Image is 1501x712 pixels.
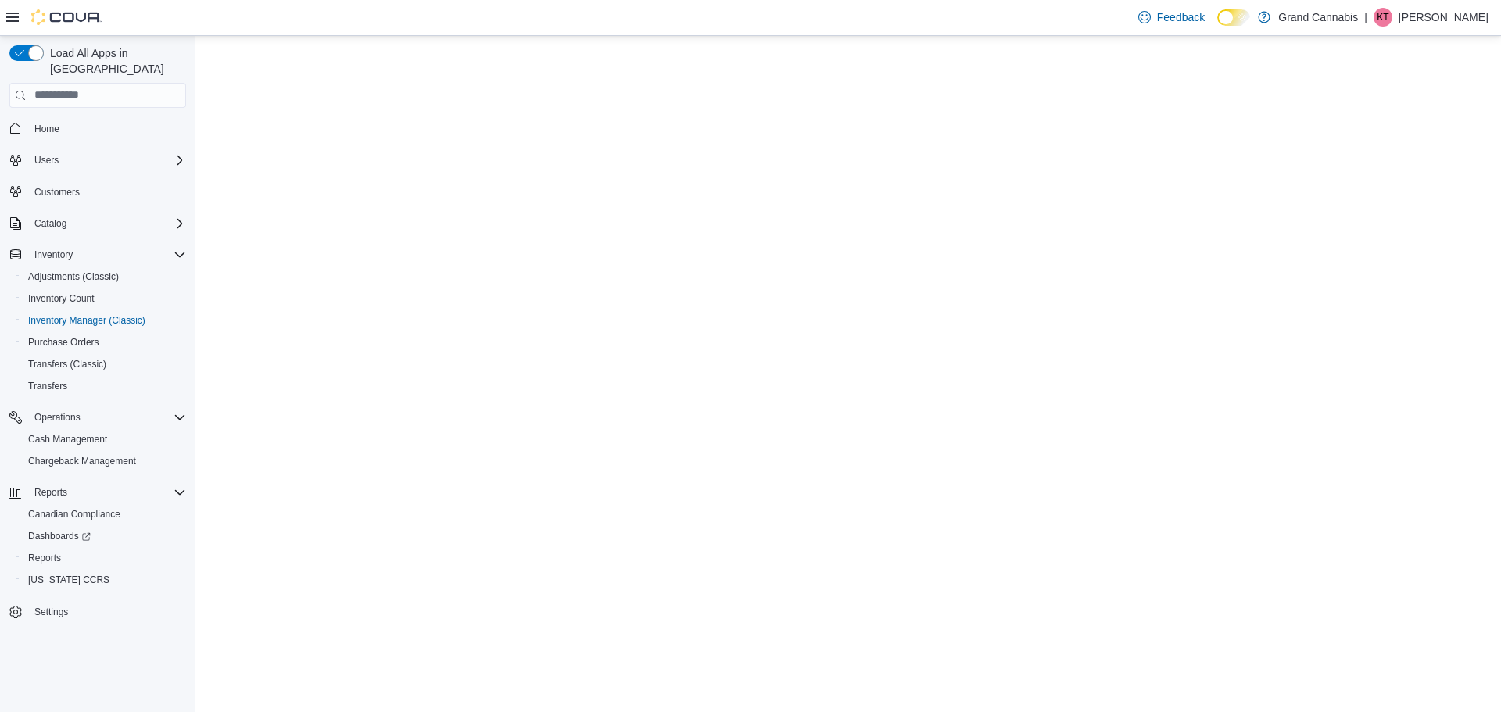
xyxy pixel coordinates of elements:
a: Purchase Orders [22,333,106,352]
a: Inventory Count [22,289,101,308]
span: Reports [22,549,186,567]
button: Cash Management [16,428,192,450]
a: Inventory Manager (Classic) [22,311,152,330]
button: Transfers [16,375,192,397]
span: Customers [28,182,186,202]
span: Operations [28,408,186,427]
button: Reports [16,547,192,569]
span: Inventory [34,249,73,261]
span: Customers [34,186,80,199]
span: Washington CCRS [22,571,186,589]
span: Operations [34,411,81,424]
span: Adjustments (Classic) [22,267,186,286]
span: Inventory Count [22,289,186,308]
button: Purchase Orders [16,331,192,353]
a: Customers [28,183,86,202]
span: Purchase Orders [28,336,99,349]
button: Catalog [3,213,192,234]
a: Canadian Compliance [22,505,127,524]
button: Users [3,149,192,171]
img: Cova [31,9,102,25]
span: Inventory [28,245,186,264]
span: Cash Management [22,430,186,449]
span: Canadian Compliance [28,508,120,521]
button: Operations [28,408,87,427]
p: | [1364,8,1367,27]
span: Cash Management [28,433,107,445]
a: Cash Management [22,430,113,449]
span: Chargeback Management [22,452,186,470]
button: Transfers (Classic) [16,353,192,375]
span: Reports [28,552,61,564]
button: [US_STATE] CCRS [16,569,192,591]
span: Adjustments (Classic) [28,270,119,283]
span: Home [34,123,59,135]
span: [US_STATE] CCRS [28,574,109,586]
a: Home [28,120,66,138]
span: Users [34,154,59,166]
button: Users [28,151,65,170]
button: Home [3,117,192,140]
a: Settings [28,603,74,621]
span: Purchase Orders [22,333,186,352]
span: Home [28,119,186,138]
span: Transfers (Classic) [28,358,106,370]
span: Chargeback Management [28,455,136,467]
button: Chargeback Management [16,450,192,472]
button: Customers [3,181,192,203]
button: Inventory [28,245,79,264]
button: Reports [28,483,73,502]
button: Canadian Compliance [16,503,192,525]
a: Dashboards [16,525,192,547]
button: Catalog [28,214,73,233]
a: Transfers (Classic) [22,355,113,374]
span: Inventory Count [28,292,95,305]
span: Users [28,151,186,170]
span: Inventory Manager (Classic) [22,311,186,330]
span: Inventory Manager (Classic) [28,314,145,327]
span: Catalog [28,214,186,233]
div: Kelly Trudel [1374,8,1392,27]
button: Adjustments (Classic) [16,266,192,288]
a: Feedback [1132,2,1211,33]
button: Inventory Manager (Classic) [16,309,192,331]
span: Load All Apps in [GEOGRAPHIC_DATA] [44,45,186,77]
a: Adjustments (Classic) [22,267,125,286]
span: Transfers (Classic) [22,355,186,374]
span: Settings [34,606,68,618]
nav: Complex example [9,111,186,664]
span: Settings [28,602,186,621]
button: Inventory Count [16,288,192,309]
button: Settings [3,600,192,623]
span: Canadian Compliance [22,505,186,524]
input: Dark Mode [1217,9,1250,26]
a: Transfers [22,377,73,395]
button: Reports [3,481,192,503]
span: Dashboards [22,527,186,546]
a: Chargeback Management [22,452,142,470]
span: KT [1377,8,1388,27]
span: Dashboards [28,530,91,542]
p: [PERSON_NAME] [1399,8,1488,27]
button: Inventory [3,244,192,266]
span: Transfers [22,377,186,395]
a: [US_STATE] CCRS [22,571,116,589]
span: Dark Mode [1217,26,1218,27]
p: Grand Cannabis [1278,8,1358,27]
span: Transfers [28,380,67,392]
a: Dashboards [22,527,97,546]
a: Reports [22,549,67,567]
button: Operations [3,406,192,428]
span: Catalog [34,217,66,230]
span: Reports [28,483,186,502]
span: Feedback [1157,9,1205,25]
span: Reports [34,486,67,499]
